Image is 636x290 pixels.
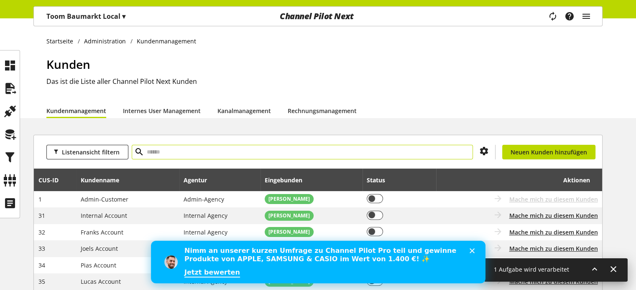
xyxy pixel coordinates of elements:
a: Rechnungsmanagement [288,106,357,115]
span: Pias Account [81,261,116,269]
span: Joels Account [81,245,118,252]
button: Mache mich zu diesem Kunden [509,211,598,220]
span: Internal Agency [184,228,227,236]
span: [PERSON_NAME] [268,212,310,219]
span: [PERSON_NAME] [268,195,310,203]
a: Internes User Management [123,106,201,115]
div: Agentur [184,176,215,184]
span: Neuen Kunden hinzufügen [511,148,587,156]
span: 1 [38,195,42,203]
span: Internal Agency [184,212,227,219]
span: 33 [38,245,45,252]
div: Kundenname [81,176,128,184]
span: Admin-Customer [81,195,128,203]
span: 35 [38,277,45,285]
h2: Das ist die Liste aller Channel Pilot Next Kunden [46,76,603,86]
a: Neuen Kunden hinzufügen [502,145,595,159]
a: Kundenmanagement [46,106,106,115]
span: Listenansicht filtern [62,148,120,156]
a: Kanalmanagement [217,106,271,115]
span: 34 [38,261,45,269]
span: [PERSON_NAME] [268,228,310,236]
button: Mache mich zu diesem Kunden [509,228,598,237]
button: Mache mich zu diesem Kunden [509,244,598,253]
div: Status [367,176,393,184]
span: Internal Account [81,212,127,219]
button: Listenansicht filtern [46,145,128,159]
span: ▾ [122,12,125,21]
span: Mache mich zu diesem Kunden [509,195,598,204]
iframe: Intercom live chat Banner [151,241,485,283]
span: 1 Aufgabe wird verarbeitet [494,265,569,273]
div: CUS-⁠ID [38,176,67,184]
nav: main navigation [33,6,603,26]
span: 31 [38,212,45,219]
span: Franks Account [81,228,123,236]
a: Administration [80,37,130,45]
a: Startseite [46,37,78,45]
span: Admin-Agency [184,195,224,203]
p: Toom Baumarkt Local [46,11,125,21]
span: 32 [38,228,45,236]
div: Aktionen [441,171,590,188]
span: Kunden [46,56,90,72]
span: Lucas Account [81,277,121,285]
div: Eingebunden [265,176,311,184]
